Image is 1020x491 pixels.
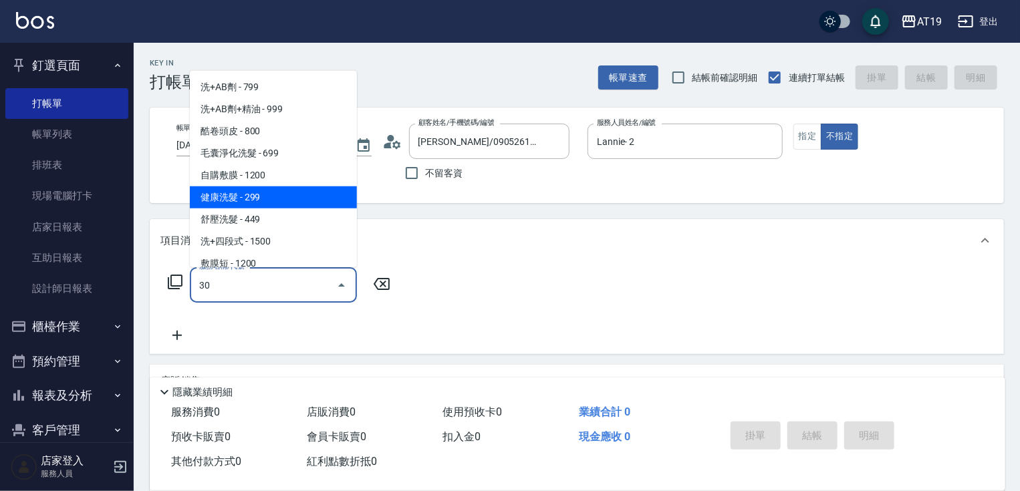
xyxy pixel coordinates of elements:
[598,65,658,90] button: 帳單速查
[16,12,54,29] img: Logo
[190,120,357,142] span: 酷卷頭皮 - 800
[952,9,1004,34] button: 登出
[307,455,377,468] span: 紅利點數折抵 0
[176,123,205,133] label: 帳單日期
[190,253,357,275] span: 敷膜短 - 1200
[5,48,128,83] button: 釘選頁面
[331,275,352,296] button: Close
[597,118,656,128] label: 服務人員姓名/編號
[190,186,357,208] span: 健康洗髮 - 299
[5,378,128,413] button: 報表及分析
[160,374,201,388] p: 店販銷售
[443,405,503,418] span: 使用預收卡 0
[579,405,630,418] span: 業績合計 0
[150,73,198,92] h3: 打帳單
[190,76,357,98] span: 洗+AB劑 - 799
[5,344,128,379] button: 預約管理
[5,309,128,344] button: 櫃檯作業
[190,230,357,253] span: 洗+四段式 - 1500
[5,119,128,150] a: 帳單列表
[348,130,380,162] button: Choose date, selected date is 2025-09-19
[41,468,109,480] p: 服務人員
[5,413,128,448] button: 客戶管理
[307,405,356,418] span: 店販消費 0
[190,208,357,230] span: 舒壓洗髮 - 449
[176,134,342,156] input: YYYY/MM/DD hh:mm
[150,365,1004,397] div: 店販銷售
[150,219,1004,262] div: 項目消費
[172,385,233,399] p: 隱藏業績明細
[789,71,845,85] span: 連續打單結帳
[190,98,357,120] span: 洗+AB劑+精油 - 999
[692,71,758,85] span: 結帳前確認明細
[171,430,231,443] span: 預收卡販賣 0
[5,242,128,273] a: 互助日報表
[307,430,366,443] span: 會員卡販賣 0
[5,273,128,304] a: 設計師日報表
[190,142,357,164] span: 毛囊淨化洗髮 - 699
[160,234,201,248] p: 項目消費
[896,8,947,35] button: AT19
[171,455,241,468] span: 其他付款方式 0
[171,405,220,418] span: 服務消費 0
[5,88,128,119] a: 打帳單
[190,164,357,186] span: 自購敷膜 - 1200
[11,454,37,480] img: Person
[418,118,495,128] label: 顧客姓名/手機號碼/編號
[5,150,128,180] a: 排班表
[821,124,858,150] button: 不指定
[579,430,630,443] span: 現金應收 0
[862,8,889,35] button: save
[443,430,481,443] span: 扣入金 0
[917,13,942,30] div: AT19
[150,59,198,67] h2: Key In
[5,212,128,242] a: 店家日報表
[793,124,822,150] button: 指定
[5,180,128,211] a: 現場電腦打卡
[426,166,463,180] span: 不留客資
[41,454,109,468] h5: 店家登入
